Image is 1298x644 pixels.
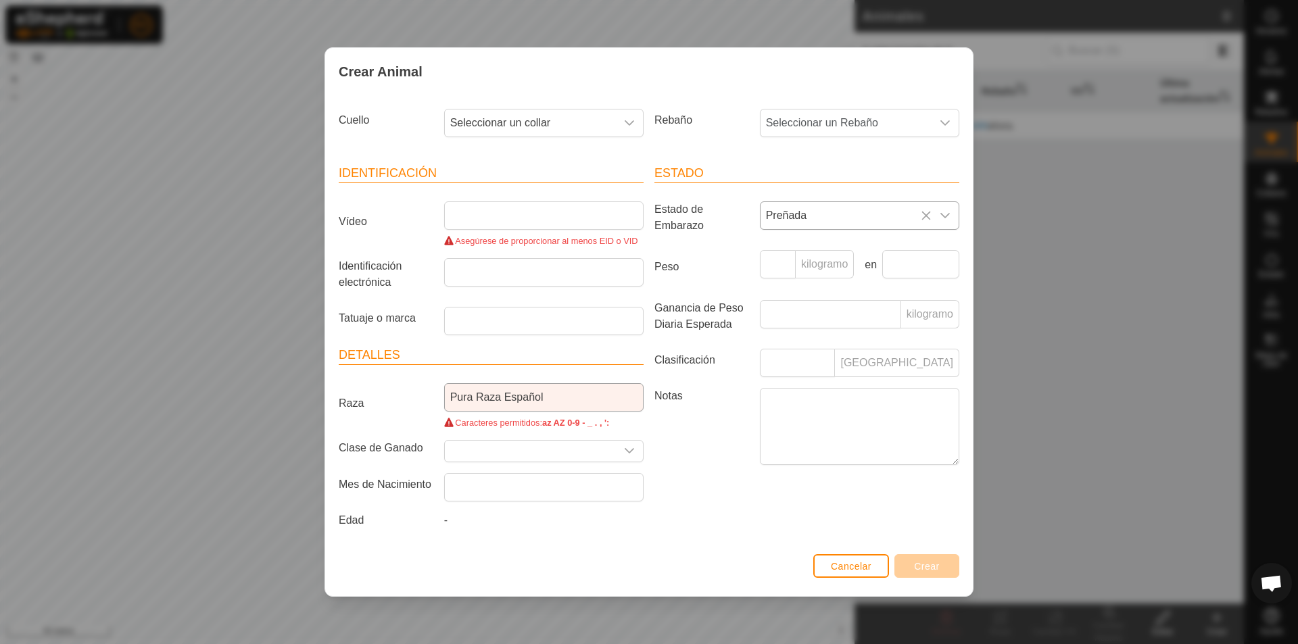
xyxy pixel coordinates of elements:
[865,259,877,270] font: en
[654,166,704,180] font: Estado
[455,236,638,246] font: Asegúrese de proporcionar al menos EID o VID
[445,441,616,462] input: Seleccione o ingrese una Clase de Ganado
[654,302,744,330] font: Ganancia de Peso Diaria Esperada
[932,109,959,137] div: disparador desplegable
[840,357,953,368] font: [GEOGRAPHIC_DATA]
[339,348,400,362] font: Detalles
[616,441,643,462] div: disparador desplegable
[766,117,878,128] font: Seleccionar un Rebaño
[339,312,416,324] font: Tatuaje o marca
[914,561,940,572] font: Crear
[654,261,679,272] font: Peso
[542,418,609,428] font: az AZ 0-9 - _ . , ':
[444,514,448,526] font: -
[654,354,715,366] font: Clasificación
[450,117,551,128] font: Seleccionar un collar
[766,209,807,221] font: Preñada
[654,390,683,401] font: Notas
[445,109,616,137] span: 4031252034
[339,514,364,526] font: Edad
[932,202,959,229] div: disparador desplegable
[907,308,953,320] font: kilogramo
[813,554,889,578] button: Cancelar
[339,64,423,79] font: Crear Animal
[654,203,704,231] font: Estado de Embarazo
[831,561,871,572] font: Cancelar
[894,554,959,578] button: Crear
[339,114,369,126] font: Cuello
[455,418,542,428] font: Caracteres permitidos:
[761,109,932,137] span: Seleccionar un Rebaño
[339,397,364,409] font: Raza
[339,166,437,180] font: Identificación
[761,202,932,229] span: Preñada
[616,109,643,137] div: disparador desplegable
[339,216,367,227] font: Vídeo
[1251,563,1292,603] a: Chat abierto
[801,258,848,270] font: kilogramo
[654,114,692,126] font: Rebaño
[339,478,431,490] font: Mes de Nacimiento
[339,260,402,288] font: Identificación electrónica
[339,442,423,453] font: Clase de Ganado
